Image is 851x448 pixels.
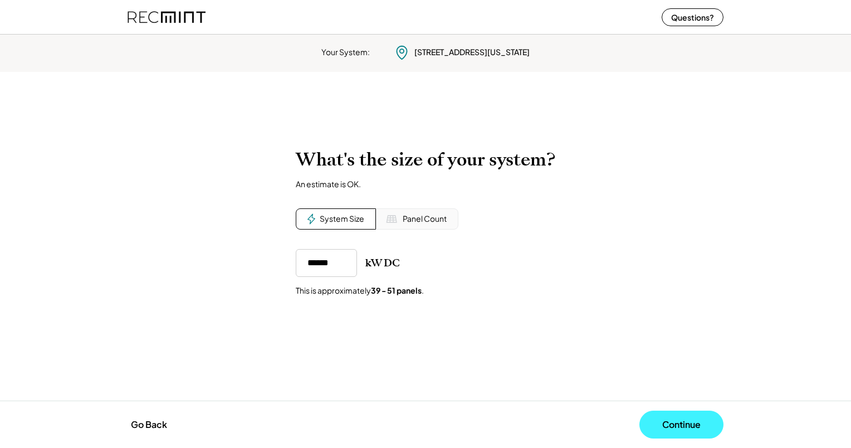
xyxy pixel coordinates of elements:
[371,285,422,295] strong: 39 - 51 panels
[403,213,447,225] div: Panel Count
[296,285,424,296] div: This is approximately .
[639,411,723,439] button: Continue
[128,412,170,437] button: Go Back
[320,213,364,225] div: System Size
[662,8,723,26] button: Questions?
[365,256,400,270] div: kW DC
[296,149,555,171] h2: What's the size of your system?
[128,2,206,32] img: recmint-logotype%403x%20%281%29.jpeg
[321,47,370,58] div: Your System:
[414,47,530,58] div: [STREET_ADDRESS][US_STATE]
[386,213,397,225] img: Solar%20Panel%20Icon%20%281%29.svg
[296,179,361,189] div: An estimate is OK.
